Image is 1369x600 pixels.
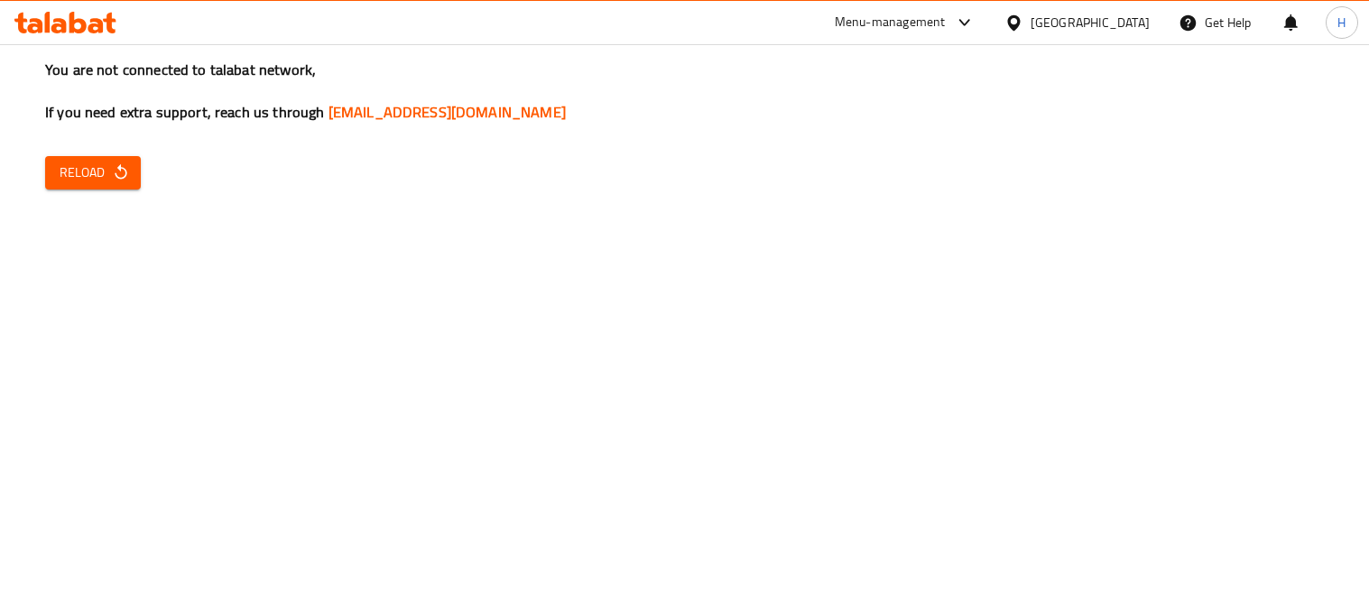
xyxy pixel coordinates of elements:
span: H [1337,13,1346,32]
a: [EMAIL_ADDRESS][DOMAIN_NAME] [328,98,566,125]
div: Menu-management [835,12,946,33]
div: [GEOGRAPHIC_DATA] [1031,13,1150,32]
button: Reload [45,156,141,189]
span: Reload [60,162,126,184]
h3: You are not connected to talabat network, If you need extra support, reach us through [45,60,1324,123]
